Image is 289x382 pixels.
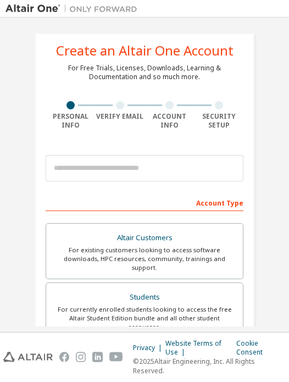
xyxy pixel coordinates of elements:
[46,193,243,211] div: Account Type
[53,230,236,246] div: Altair Customers
[109,351,123,363] img: youtube.svg
[68,64,221,81] div: For Free Trials, Licenses, Downloads, Learning & Documentation and so much more.
[194,112,243,130] div: Security Setup
[236,339,286,357] div: Cookie Consent
[46,112,95,130] div: Personal Info
[53,246,236,272] div: For existing customers looking to access software downloads, HPC resources, community, trainings ...
[95,112,144,121] div: Verify Email
[165,339,236,357] div: Website Terms of Use
[59,351,69,363] img: facebook.svg
[76,351,86,363] img: instagram.svg
[144,112,194,130] div: Account Info
[133,357,286,375] p: © 2025 Altair Engineering, Inc. All Rights Reserved.
[56,44,234,57] div: Create an Altair One Account
[3,351,53,363] img: altair_logo.svg
[133,344,165,352] div: Privacy
[53,305,236,331] div: For currently enrolled students looking to access the free Altair Student Edition bundle and all ...
[5,3,143,14] img: Altair One
[92,351,102,363] img: linkedin.svg
[53,290,236,305] div: Students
